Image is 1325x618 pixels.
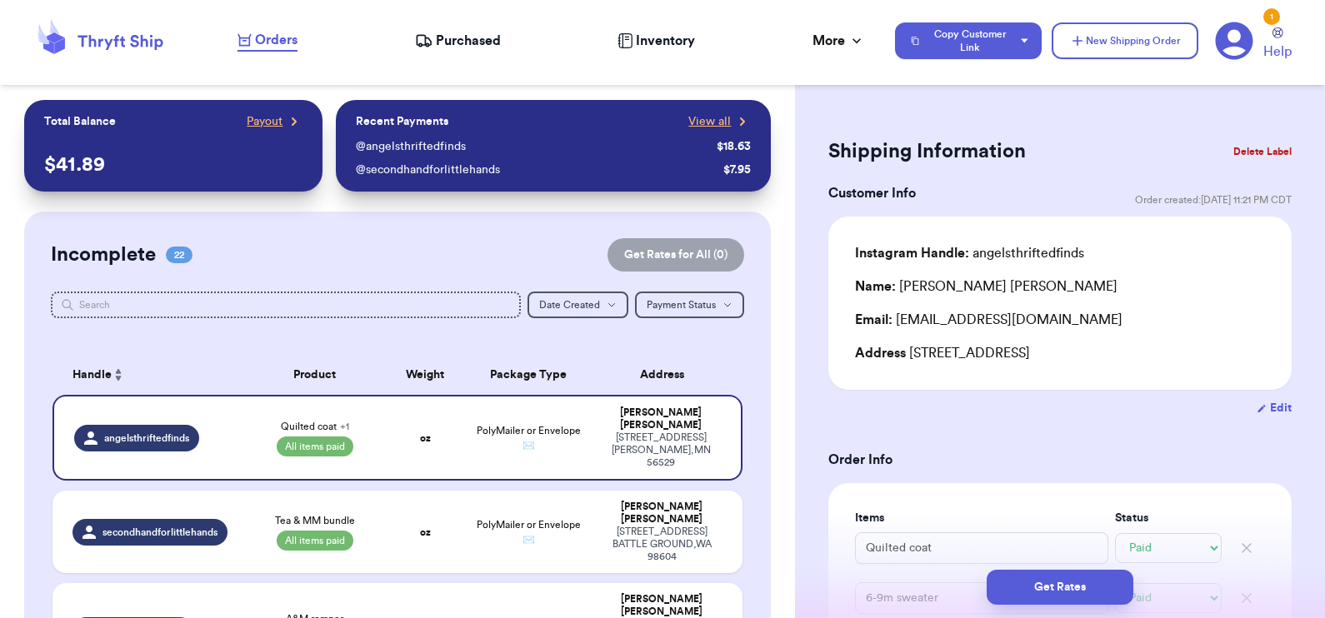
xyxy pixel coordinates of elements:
[617,31,695,51] a: Inventory
[1135,193,1292,207] span: Order created: [DATE] 11:21 PM CDT
[855,346,906,360] span: Address
[112,365,125,385] button: Sort ascending
[688,113,751,130] a: View all
[855,343,1265,363] div: [STREET_ADDRESS]
[102,526,217,539] span: secondhandforlittlehands
[246,355,384,395] th: Product
[601,501,722,526] div: [PERSON_NAME] [PERSON_NAME]
[281,420,349,433] span: Quilted coat
[247,113,302,130] a: Payout
[1227,133,1298,170] button: Delete Label
[855,277,1117,297] div: [PERSON_NAME] [PERSON_NAME]
[255,30,297,50] span: Orders
[383,355,466,395] th: Weight
[477,520,581,545] span: PolyMailer or Envelope ✉️
[828,450,1292,470] h3: Order Info
[855,510,1108,526] label: Items
[855,313,892,326] span: Email:
[356,162,717,178] div: @ secondhandforlittlehands
[356,138,710,155] div: @ angelsthriftedfinds
[591,355,742,395] th: Address
[44,152,303,178] p: $ 41.89
[1263,8,1280,25] div: 1
[277,531,353,551] span: All items paid
[237,30,297,52] a: Orders
[723,162,751,178] div: $ 7.95
[647,300,716,310] span: Payment Status
[467,355,591,395] th: Package Type
[828,183,916,203] h3: Customer Info
[477,426,581,451] span: PolyMailer or Envelope ✉️
[1052,22,1198,59] button: New Shipping Order
[601,593,722,618] div: [PERSON_NAME] [PERSON_NAME]
[601,406,721,431] div: [PERSON_NAME] [PERSON_NAME]
[436,31,501,51] span: Purchased
[601,431,721,469] div: [STREET_ADDRESS] [PERSON_NAME] , MN 56529
[275,514,355,527] span: Tea & MM bundle
[420,433,431,443] strong: oz
[51,242,156,268] h2: Incomplete
[420,527,431,537] strong: oz
[72,366,112,384] span: Handle
[1263,42,1292,62] span: Help
[1263,27,1292,62] a: Help
[104,431,189,445] span: angelsthriftedfinds
[855,310,1265,330] div: [EMAIL_ADDRESS][DOMAIN_NAME]
[1257,400,1292,416] button: Edit
[340,421,349,431] span: + 1
[717,138,751,155] div: $ 18.63
[247,113,282,130] span: Payout
[415,31,501,51] a: Purchased
[601,526,722,563] div: [STREET_ADDRESS] BATTLE GROUND , WA 98604
[527,292,628,318] button: Date Created
[987,570,1133,605] button: Get Rates
[1115,510,1222,526] label: Status
[855,280,896,293] span: Name:
[51,292,522,318] input: Search
[895,22,1042,59] button: Copy Customer Link
[277,436,353,456] span: All items paid
[539,300,600,310] span: Date Created
[828,138,1026,165] h2: Shipping Information
[688,113,731,130] span: View all
[44,113,116,130] p: Total Balance
[812,31,865,51] div: More
[635,292,744,318] button: Payment Status
[356,113,448,130] p: Recent Payments
[166,247,192,263] span: 22
[855,247,969,260] span: Instagram Handle:
[855,243,1084,263] div: angelsthriftedfinds
[1215,22,1253,60] a: 1
[607,238,744,272] button: Get Rates for All (0)
[636,31,695,51] span: Inventory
